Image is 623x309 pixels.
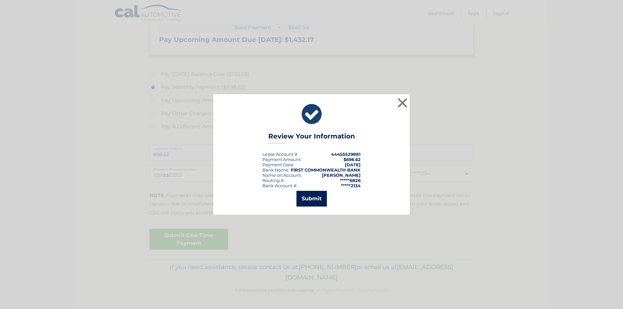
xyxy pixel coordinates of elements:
div: : [262,162,294,167]
strong: 44455529881 [331,152,361,157]
span: Payment Date [262,162,294,167]
span: [DATE] [345,162,361,167]
div: Lease Account #: [262,152,298,157]
div: Routing #: [262,178,285,183]
strong: FIRST COMMONWEALTH BANK [291,167,361,173]
span: $698.62 [344,157,361,162]
button: Submit [296,191,327,207]
strong: [PERSON_NAME] [322,173,361,178]
div: Bank Name: [262,167,289,173]
div: Name on Account: [262,173,302,178]
h3: Review Your Information [268,132,355,144]
div: Bank Account #: [262,183,297,188]
button: × [396,96,409,109]
div: Payment Amount: [262,157,302,162]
